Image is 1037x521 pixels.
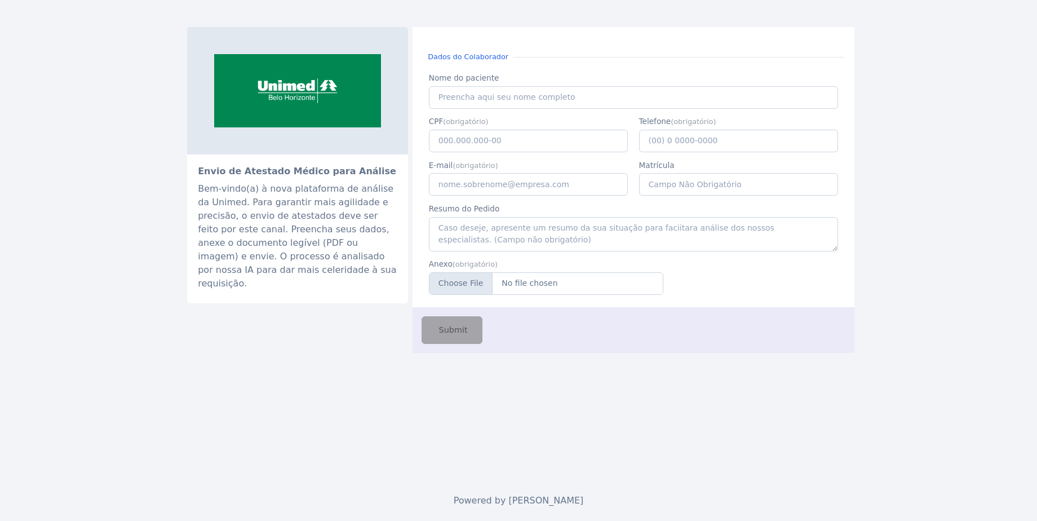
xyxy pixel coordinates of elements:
[429,173,628,196] input: nome.sobrenome@empresa.com
[453,161,498,170] small: (obrigatório)
[429,160,628,171] label: E-mail
[429,272,663,295] input: Anexe-se aqui seu atestado (PDF ou Imagem)
[429,116,628,127] label: CPF
[429,130,628,152] input: 000.000.000-00
[429,203,838,214] label: Resumo do Pedido
[198,182,397,290] div: Bem-vindo(a) à nova plataforma de análise da Unimed. Para garantir mais agilidade e precisão, o e...
[453,260,498,268] small: (obrigatório)
[187,27,408,154] img: sistemaocemg.coop.br-unimed-bh-e-eleita-a-melhor-empresa-de-planos-de-saude-do-brasil-giro-2.png
[429,258,663,270] label: Anexo
[443,117,488,126] small: (obrigatório)
[671,117,716,126] small: (obrigatório)
[423,51,513,62] small: Dados do Colaborador
[639,116,839,127] label: Telefone
[639,130,839,152] input: (00) 0 0000-0000
[639,160,839,171] label: Matrícula
[429,86,838,109] input: Preencha aqui seu nome completo
[198,165,397,178] h2: Envio de Atestado Médico para Análise
[429,72,838,83] label: Nome do paciente
[639,173,839,196] input: Campo Não Obrigatório
[454,495,584,506] span: Powered by [PERSON_NAME]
